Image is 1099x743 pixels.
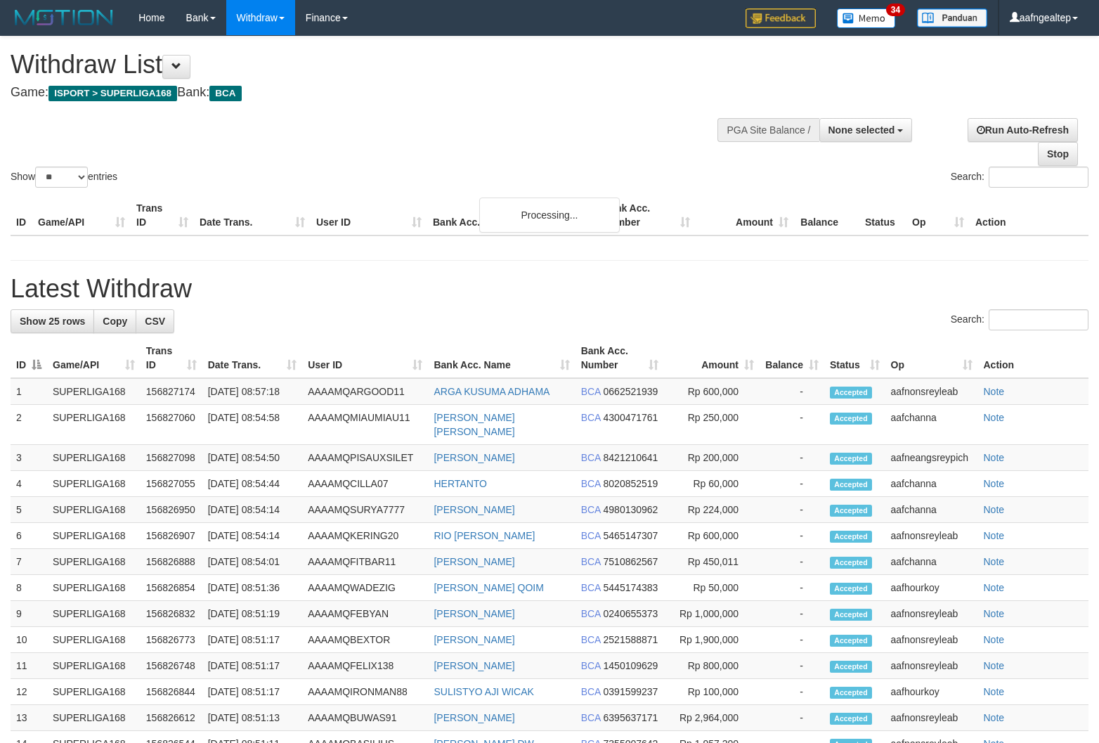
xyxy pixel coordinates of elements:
img: Button%20Memo.svg [837,8,896,28]
td: aafnonsreyleab [885,601,978,627]
a: [PERSON_NAME] [434,608,514,619]
td: 156827174 [141,378,202,405]
td: 11 [11,653,47,679]
span: BCA [581,660,601,671]
h4: Game: Bank: [11,86,719,100]
a: [PERSON_NAME] QOIM [434,582,543,593]
td: 156826950 [141,497,202,523]
span: BCA [581,530,601,541]
td: aafnonsreyleab [885,627,978,653]
span: Copy 4980130962 to clipboard [604,504,658,515]
td: AAAAMQARGOOD11 [302,378,428,405]
label: Search: [951,167,1088,188]
td: [DATE] 08:51:17 [202,627,302,653]
span: Accepted [830,557,872,569]
td: 156826888 [141,549,202,575]
td: aafchanna [885,497,978,523]
th: Action [978,338,1089,378]
span: Accepted [830,413,872,425]
a: Stop [1038,142,1078,166]
th: Action [970,195,1088,235]
td: AAAAMQFELIX138 [302,653,428,679]
span: Accepted [830,387,872,399]
span: Copy 8020852519 to clipboard [604,478,658,489]
select: Showentries [35,167,88,188]
span: Accepted [830,687,872,699]
span: Copy 7510862567 to clipboard [604,556,658,567]
th: Game/API [32,195,131,235]
a: [PERSON_NAME] [434,452,514,463]
td: - [760,471,824,497]
img: Feedback.jpg [746,8,816,28]
a: Note [984,452,1005,463]
td: [DATE] 08:54:50 [202,445,302,471]
td: AAAAMQKERING20 [302,523,428,549]
span: Accepted [830,479,872,491]
span: Accepted [830,453,872,465]
td: SUPERLIGA168 [47,405,141,445]
a: CSV [136,309,174,333]
td: 5 [11,497,47,523]
span: Copy 0391599237 to clipboard [604,686,658,697]
div: PGA Site Balance / [717,118,819,142]
td: [DATE] 08:54:14 [202,523,302,549]
td: - [760,497,824,523]
td: SUPERLIGA168 [47,601,141,627]
span: Accepted [830,505,872,517]
img: MOTION_logo.png [11,7,117,28]
td: 156826854 [141,575,202,601]
td: SUPERLIGA168 [47,523,141,549]
a: Run Auto-Refresh [968,118,1078,142]
td: - [760,445,824,471]
span: Copy 4300471761 to clipboard [604,412,658,423]
a: SULISTYO AJI WICAK [434,686,533,697]
span: BCA [581,608,601,619]
td: aafnonsreyleab [885,523,978,549]
th: Game/API: activate to sort column ascending [47,338,141,378]
a: Note [984,412,1005,423]
td: - [760,405,824,445]
td: [DATE] 08:51:17 [202,653,302,679]
td: AAAAMQFITBAR11 [302,549,428,575]
span: BCA [581,556,601,567]
td: [DATE] 08:54:58 [202,405,302,445]
th: Date Trans. [194,195,311,235]
span: BCA [581,504,601,515]
th: Status: activate to sort column ascending [824,338,885,378]
td: 156827055 [141,471,202,497]
span: BCA [581,686,601,697]
span: Show 25 rows [20,316,85,327]
td: SUPERLIGA168 [47,549,141,575]
td: 3 [11,445,47,471]
th: Op: activate to sort column ascending [885,338,978,378]
span: Accepted [830,583,872,595]
td: SUPERLIGA168 [47,445,141,471]
a: [PERSON_NAME] [PERSON_NAME] [434,412,514,437]
td: - [760,653,824,679]
label: Search: [951,309,1088,330]
td: AAAAMQBUWAS91 [302,705,428,731]
td: AAAAMQIRONMAN88 [302,679,428,705]
td: aafchanna [885,405,978,445]
td: aafhourkoy [885,575,978,601]
th: Trans ID [131,195,194,235]
td: Rp 250,000 [664,405,760,445]
td: SUPERLIGA168 [47,653,141,679]
th: Bank Acc. Number: activate to sort column ascending [575,338,664,378]
span: Accepted [830,609,872,621]
h1: Withdraw List [11,51,719,79]
td: 156826612 [141,705,202,731]
span: Copy 5465147307 to clipboard [604,530,658,541]
th: ID [11,195,32,235]
td: Rp 50,000 [664,575,760,601]
span: Accepted [830,531,872,543]
th: Op [906,195,970,235]
td: - [760,523,824,549]
td: 156826748 [141,653,202,679]
th: User ID [311,195,427,235]
td: 156826907 [141,523,202,549]
td: [DATE] 08:51:17 [202,679,302,705]
td: Rp 2,964,000 [664,705,760,731]
h1: Latest Withdraw [11,275,1088,303]
td: 12 [11,679,47,705]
